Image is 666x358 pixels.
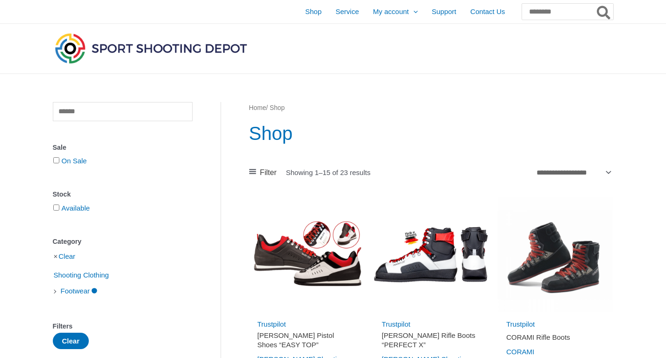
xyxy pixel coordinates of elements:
[53,320,193,333] div: Filters
[286,169,371,176] p: Showing 1–15 of 23 results
[506,333,604,342] h2: CORAMI Rifle Boots
[53,267,110,283] span: Shooting Clothing
[53,235,193,248] div: Category
[249,166,277,180] a: Filter
[62,157,87,165] a: On Sale
[382,320,410,328] a: Trustpilot
[258,331,356,349] h2: [PERSON_NAME] Pistol Shoes “EASY TOP”
[53,333,89,349] button: Clear
[60,283,91,299] span: Footwear
[506,348,534,356] a: CORAMI
[58,252,75,260] a: Clear
[258,320,286,328] a: Trustpilot
[533,165,613,179] select: Shop order
[595,4,613,20] button: Search
[53,157,59,163] input: On Sale
[260,166,277,180] span: Filter
[62,204,90,212] a: Available
[382,331,480,349] h2: [PERSON_NAME] Rifle Boots “PERFECT X”
[249,120,613,146] h1: Shop
[53,188,193,201] div: Stock
[53,141,193,154] div: Sale
[506,333,604,345] a: CORAMI Rifle Boots
[53,31,249,66] img: Sport Shooting Depot
[373,197,488,312] img: PERFECT X
[498,197,613,312] img: CORAMI Rifle Boots
[258,331,356,353] a: [PERSON_NAME] Pistol Shoes “EASY TOP”
[506,320,535,328] a: Trustpilot
[249,104,266,111] a: Home
[53,205,59,211] input: Available
[382,331,480,353] a: [PERSON_NAME] Rifle Boots “PERFECT X”
[249,197,364,312] img: SAUER Pistol Shoes "EASY TOP"
[249,102,613,114] nav: Breadcrumb
[60,286,99,294] a: Footwear
[53,270,110,278] a: Shooting Clothing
